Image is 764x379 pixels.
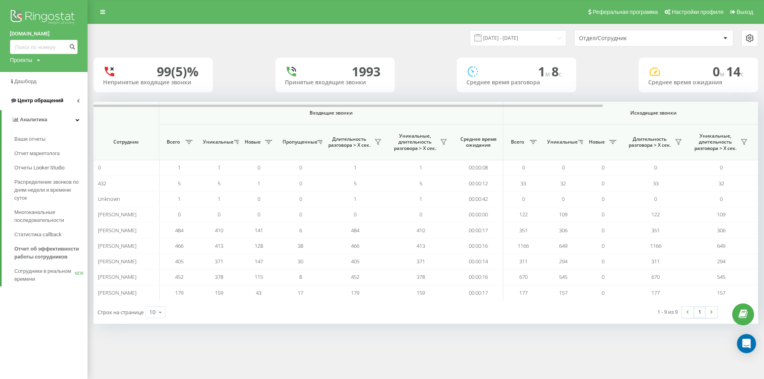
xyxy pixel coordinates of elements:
span: 5 [218,180,220,187]
span: 1 [257,180,260,187]
td: 00:00:17 [454,285,503,301]
span: Статистика callback [14,231,62,239]
span: 32 [560,180,566,187]
span: 413 [215,242,223,249]
span: 294 [559,258,567,265]
span: 1166 [518,242,529,249]
span: 0 [720,164,723,171]
div: Принятые входящие звонки [285,79,385,86]
span: Центр обращений [18,97,63,103]
span: Длительность разговора > Х сек. [326,136,372,148]
span: 311 [519,258,528,265]
span: Входящие звонки [180,110,482,116]
span: 351 [651,227,660,234]
span: 410 [215,227,223,234]
td: 00:00:16 [454,238,503,254]
span: 0 [299,164,302,171]
div: 99 (5)% [157,64,199,79]
span: 0 [257,164,260,171]
span: 0 [602,211,604,218]
span: 0 [299,195,302,202]
span: 122 [519,211,528,218]
span: 177 [519,289,528,296]
span: 33 [653,180,659,187]
span: Сотрудник [100,139,152,145]
span: Новые [243,139,263,145]
a: Многоканальные последовательности [14,205,88,227]
span: 0 [602,258,604,265]
span: Распределение звонков по дням недели и времени суток [14,178,84,202]
span: 311 [651,258,660,265]
span: 306 [717,227,725,234]
span: 413 [417,242,425,249]
span: 0 [178,211,181,218]
span: 452 [175,273,183,280]
span: 0 [602,195,604,202]
div: 1993 [352,64,380,79]
span: 115 [255,273,263,280]
span: c [559,70,562,78]
span: 371 [215,258,223,265]
span: 371 [417,258,425,265]
span: 141 [255,227,263,234]
span: Реферальная программа [592,9,658,15]
span: 147 [255,258,263,265]
span: 5 [419,180,422,187]
span: 109 [559,211,567,218]
span: [PERSON_NAME] [98,273,136,280]
span: 0 [299,211,302,218]
span: 1 [354,195,357,202]
span: 378 [215,273,223,280]
span: 0 [602,164,604,171]
span: Строк на странице [97,309,144,316]
span: Среднее время ожидания [460,136,497,148]
span: 378 [417,273,425,280]
span: Всего [507,139,527,145]
span: 157 [717,289,725,296]
span: Многоканальные последовательности [14,208,84,224]
a: 1 [694,307,706,318]
span: 545 [717,273,725,280]
span: Отчет об эффективности работы сотрудников [14,245,84,261]
span: Пропущенные [283,139,315,145]
span: м [545,70,552,78]
span: 109 [717,211,725,218]
span: 649 [717,242,725,249]
span: Уникальные [203,139,232,145]
div: Непринятые входящие звонки [103,79,203,86]
span: 670 [519,273,528,280]
span: 306 [559,227,567,234]
span: Отчеты Looker Studio [14,164,64,172]
div: 1 - 9 из 9 [657,308,678,316]
span: 1 [218,164,220,171]
span: 0 [218,211,220,218]
span: Всего [163,139,183,145]
span: м [720,70,726,78]
span: 17 [298,289,303,296]
img: Ringostat logo [10,8,78,28]
span: c [741,70,744,78]
div: Среднее время ожидания [648,79,748,86]
span: 33 [520,180,526,187]
a: Ваши отчеты [14,132,88,146]
a: Отчет об эффективности работы сотрудников [14,242,88,264]
span: 5 [354,180,357,187]
input: Поиск по номеру [10,40,78,54]
span: [PERSON_NAME] [98,227,136,234]
span: 30 [298,258,303,265]
span: Уникальные, длительность разговора > Х сек. [692,133,738,152]
span: 0 [562,195,565,202]
a: Статистика callback [14,227,88,242]
span: 649 [559,242,567,249]
span: [PERSON_NAME] [98,242,136,249]
div: 10 [149,308,156,316]
span: 0 [602,242,604,249]
span: 466 [175,242,183,249]
a: Распределение звонков по дням недели и времени суток [14,175,88,205]
span: 0 [98,164,101,171]
div: Проекты [10,56,32,64]
span: 157 [559,289,567,296]
span: Отчет маркетолога [14,150,60,157]
span: 670 [651,273,660,280]
span: 1 [218,195,220,202]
